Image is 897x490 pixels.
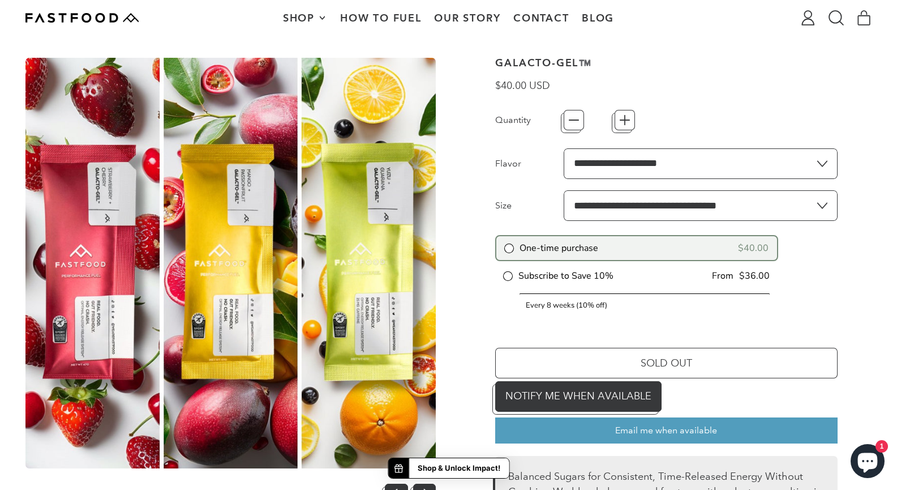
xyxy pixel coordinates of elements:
[495,157,564,171] label: Flavor
[505,242,598,254] label: One-time purchase
[25,13,139,23] img: Fastfood
[615,110,635,130] button: +
[712,270,733,282] div: From
[564,110,584,130] button: −
[495,348,837,378] button: Sold Out
[283,13,317,23] span: Shop
[495,417,837,444] button: Email me when available
[739,270,770,282] div: $36.00
[641,357,692,369] span: Sold Out
[495,113,564,127] label: Quantity
[495,199,564,212] label: Size
[847,444,888,481] inbox-online-store-chat: Shopify online store chat
[495,79,550,92] span: $40.00 USD
[504,272,510,278] input: Subscribe to Save 10%
[738,242,769,254] div: $40.00
[505,244,511,250] input: One-time purchase
[504,270,613,282] label: Subscribe to Save 10%
[495,381,662,412] a: Notify Me When Available
[495,58,837,68] h1: Galacto-Gel™️
[25,58,436,468] img: Galacto - Gel™️ - Fastfood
